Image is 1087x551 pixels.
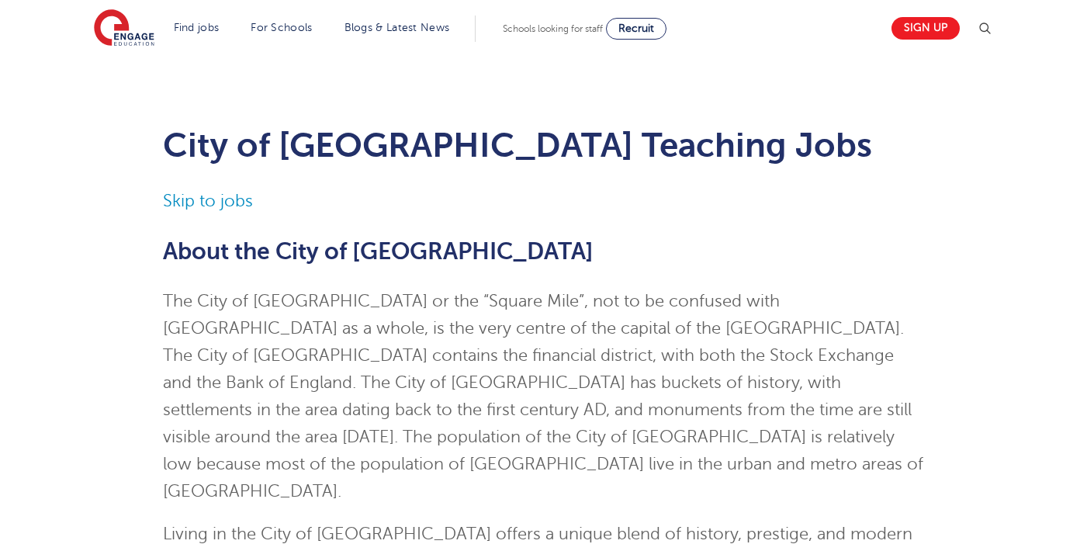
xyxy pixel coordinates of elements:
a: Blogs & Latest News [344,22,450,33]
a: Skip to jobs [163,192,253,210]
p: The City of [GEOGRAPHIC_DATA] or the “Square Mile”, not to be confused with [GEOGRAPHIC_DATA] as ... [163,288,924,505]
img: Engage Education [94,9,154,48]
a: For Schools [251,22,312,33]
a: Find jobs [174,22,220,33]
h1: City of [GEOGRAPHIC_DATA] Teaching Jobs [163,126,924,165]
a: Recruit [606,18,666,40]
a: Sign up [891,17,960,40]
span: Recruit [618,23,654,34]
span: Schools looking for staff [503,23,603,34]
h2: About the City of [GEOGRAPHIC_DATA] [163,238,924,265]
